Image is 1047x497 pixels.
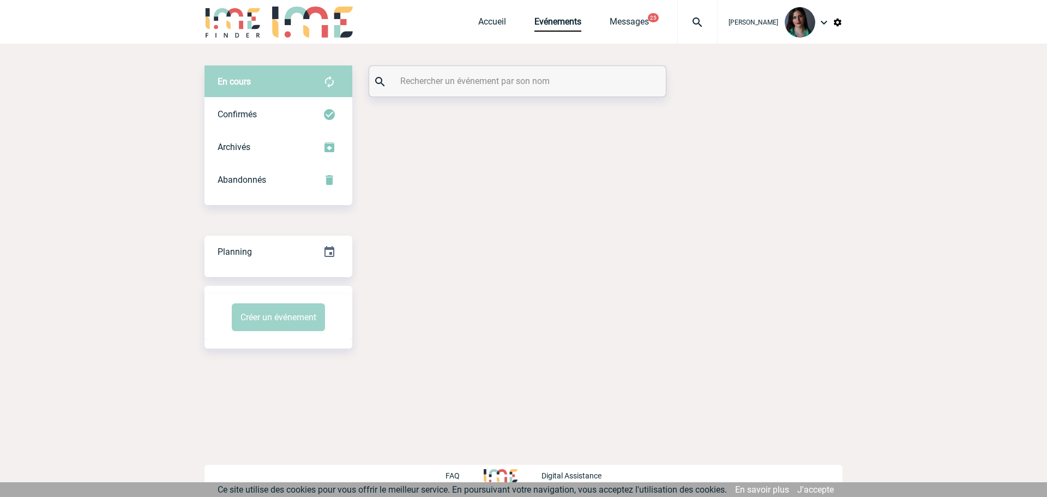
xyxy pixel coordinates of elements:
div: Retrouvez ici tous vos événements annulés [204,164,352,196]
span: En cours [218,76,251,87]
span: [PERSON_NAME] [729,19,778,26]
a: Planning [204,235,352,267]
img: http://www.idealmeetingsevents.fr/ [484,469,518,482]
a: Accueil [478,16,506,32]
a: En savoir plus [735,484,789,495]
p: Digital Assistance [541,471,601,480]
span: Ce site utilise des cookies pour vous offrir le meilleur service. En poursuivant votre navigation... [218,484,727,495]
div: Retrouvez ici tous vos événements organisés par date et état d'avancement [204,236,352,268]
span: Planning [218,247,252,257]
span: Archivés [218,142,250,152]
img: 131235-0.jpeg [785,7,815,38]
a: FAQ [446,470,484,480]
div: Retrouvez ici tous vos évènements avant confirmation [204,65,352,98]
img: IME-Finder [204,7,261,38]
button: 25 [648,13,659,22]
input: Rechercher un événement par son nom [398,73,640,89]
div: Retrouvez ici tous les événements que vous avez décidé d'archiver [204,131,352,164]
span: Abandonnés [218,175,266,185]
span: Confirmés [218,109,257,119]
a: Messages [610,16,649,32]
p: FAQ [446,471,460,480]
button: Créer un événement [232,303,325,331]
a: J'accepte [797,484,834,495]
a: Evénements [534,16,581,32]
